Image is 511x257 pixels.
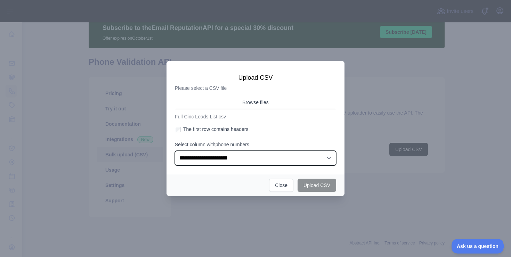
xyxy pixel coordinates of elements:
[298,179,336,192] button: Upload CSV
[175,85,336,92] p: Please select a CSV file
[175,126,336,133] label: The first row contains headers.
[175,73,336,82] h3: Upload CSV
[175,96,336,109] button: Browse files
[175,113,336,120] p: Full Cinc Leads List.csv
[269,179,293,192] button: Close
[452,239,504,254] iframe: Toggle Customer Support
[175,127,180,132] input: The first row contains headers.
[175,141,336,148] label: Select column with phone numbers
